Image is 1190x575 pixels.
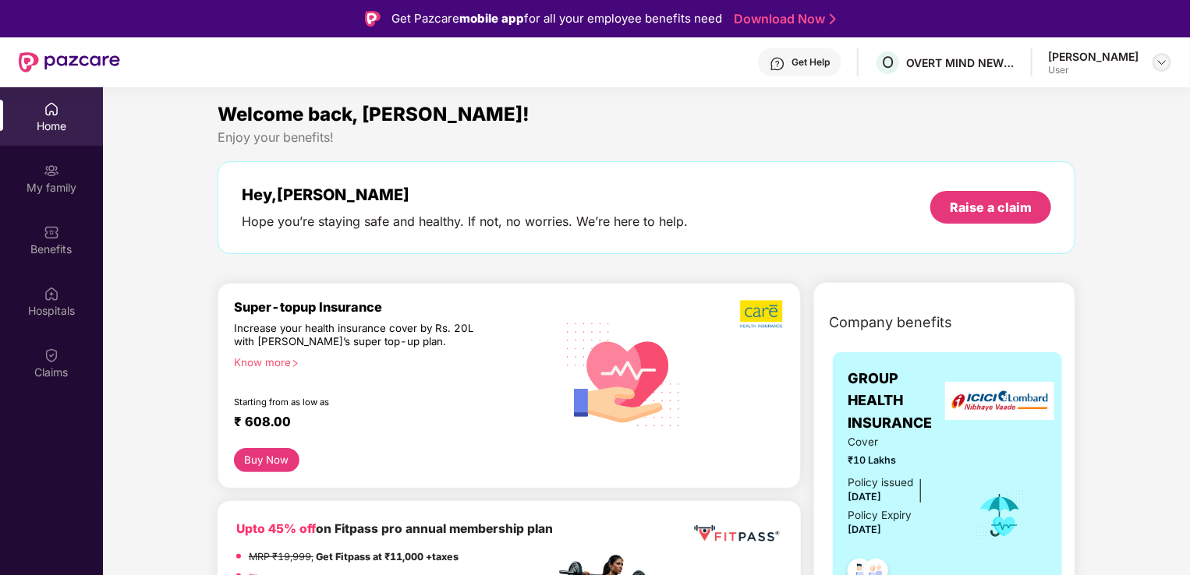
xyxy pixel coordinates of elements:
strong: Get Fitpass at ₹11,000 +taxes [316,551,459,563]
del: MRP ₹19,999, [249,551,313,563]
span: Company benefits [830,312,953,333]
img: New Pazcare Logo [19,52,120,72]
button: Buy Now [234,448,299,472]
div: Know more [234,356,546,367]
strong: mobile app [459,11,524,26]
span: [DATE] [848,491,882,503]
div: Policy Expiry [848,507,912,524]
span: Cover [848,434,954,450]
div: Enjoy your benefits! [218,129,1075,146]
div: Increase your health insurance cover by Rs. 20L with [PERSON_NAME]’s super top-up plan. [234,322,488,349]
div: Super-topup Insurance [234,299,555,315]
div: [PERSON_NAME] [1048,49,1139,64]
div: Hope you’re staying safe and healthy. If not, no worries. We’re here to help. [242,213,688,230]
img: Stroke [830,11,836,27]
img: icon [975,489,1025,541]
div: Get Help [792,56,830,69]
img: Logo [365,11,381,26]
div: OVERT MIND NEW IDEAS TECHNOLOGIES [906,55,1015,70]
span: GROUP HEALTH INSURANCE [848,368,954,434]
span: right [291,359,299,368]
img: svg+xml;base64,PHN2ZyBpZD0iRHJvcGRvd24tMzJ4MzIiIHhtbG5zPSJodHRwOi8vd3d3LnczLm9yZy8yMDAwL3N2ZyIgd2... [1156,56,1168,69]
img: svg+xml;base64,PHN2ZyBpZD0iSGVscC0zMngzMiIgeG1sbnM9Imh0dHA6Ly93d3cudzMub3JnLzIwMDAvc3ZnIiB3aWR0aD... [770,56,785,72]
img: svg+xml;base64,PHN2ZyB4bWxucz0iaHR0cDovL3d3dy53My5vcmcvMjAwMC9zdmciIHhtbG5zOnhsaW5rPSJodHRwOi8vd3... [555,304,692,443]
div: Raise a claim [950,199,1032,216]
img: svg+xml;base64,PHN2ZyB3aWR0aD0iMjAiIGhlaWdodD0iMjAiIHZpZXdCb3g9IjAgMCAyMCAyMCIgZmlsbD0ibm9uZSIgeG... [44,163,59,178]
div: Hey, [PERSON_NAME] [242,185,688,204]
img: fppp.png [691,520,782,548]
span: ₹10 Lakhs [848,453,954,468]
img: svg+xml;base64,PHN2ZyBpZD0iSG9tZSIgeG1sbnM9Imh0dHA6Ly93d3cudzMub3JnLzIwMDAvc3ZnIiB3aWR0aD0iMjAiIG... [44,101,59,117]
b: on Fitpass pro annual membership plan [236,521,553,536]
img: svg+xml;base64,PHN2ZyBpZD0iQmVuZWZpdHMiIHhtbG5zPSJodHRwOi8vd3d3LnczLm9yZy8yMDAwL3N2ZyIgd2lkdGg9Ij... [44,224,59,240]
span: Welcome back, [PERSON_NAME]! [218,103,529,125]
div: Get Pazcare for all your employee benefits need [391,9,722,28]
span: O [882,53,894,72]
div: Policy issued [848,474,914,491]
img: svg+xml;base64,PHN2ZyBpZD0iSG9zcGl0YWxzIiB4bWxucz0iaHR0cDovL3d3dy53My5vcmcvMjAwMC9zdmciIHdpZHRoPS... [44,286,59,302]
b: Upto 45% off [236,521,316,536]
img: svg+xml;base64,PHN2ZyBpZD0iQ2xhaW0iIHhtbG5zPSJodHRwOi8vd3d3LnczLm9yZy8yMDAwL3N2ZyIgd2lkdGg9IjIwIi... [44,347,59,363]
img: b5dec4f62d2307b9de63beb79f102df3.png [740,299,784,329]
span: [DATE] [848,524,882,535]
img: insurerLogo [945,382,1054,420]
div: ₹ 608.00 [234,414,540,432]
div: Starting from as low as [234,397,489,407]
a: Download Now [734,11,831,27]
div: User [1048,64,1139,76]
